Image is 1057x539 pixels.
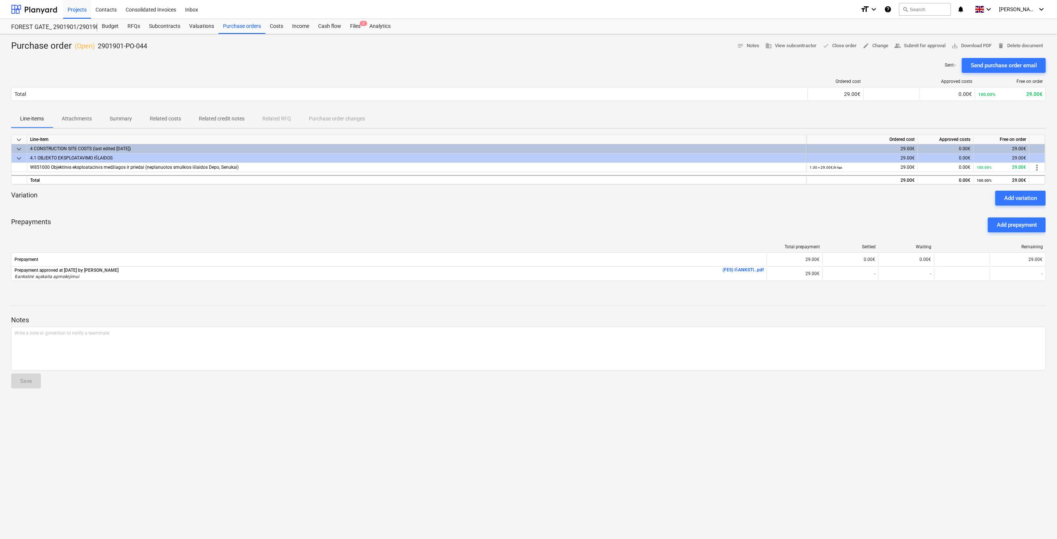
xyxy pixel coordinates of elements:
[977,154,1026,163] div: 29.00€
[878,267,934,280] div: -
[971,61,1037,70] div: Send purchase order email
[145,19,185,34] a: Subcontracts
[14,135,23,144] span: keyboard_arrow_down
[20,115,44,123] p: Line-items
[767,267,822,280] div: 29.00€
[185,19,219,34] a: Valuations
[995,191,1046,206] button: Add variation
[978,79,1043,84] div: Free on order
[737,42,759,50] span: Notes
[899,3,951,16] button: Search
[219,19,265,34] a: Purchase orders
[1037,5,1046,14] i: keyboard_arrow_down
[770,244,820,249] div: Total prepayment
[62,115,92,123] p: Attachments
[27,135,807,144] div: Line-item
[984,5,993,14] i: keyboard_arrow_down
[978,92,996,97] small: 100.00%
[860,40,891,52] button: Change
[922,79,972,84] div: Approved costs
[809,165,842,170] small: 1.00 × 29.00€ / k-tas
[98,42,147,51] p: 2901901-PO-044
[1032,163,1041,172] span: more_vert
[988,217,1046,232] button: Add prepayment
[14,267,119,274] p: Prepayment approved at [DATE] by [PERSON_NAME]
[921,176,970,185] div: 0.00€
[998,42,1043,50] span: Delete document
[951,42,958,49] span: save_alt
[1020,503,1057,539] iframe: Chat Widget
[977,178,992,183] small: 100.00%
[951,42,992,50] span: Download PDF
[977,144,1026,154] div: 29.00€
[360,21,367,26] span: 3
[11,191,38,206] p: Variation
[977,165,992,170] small: 100.00%
[822,267,878,280] div: -
[977,176,1026,185] div: 29.00€
[765,42,772,49] span: business
[978,91,1043,97] div: 29.00€
[30,154,803,162] div: 4.1 OBJEKTO EKSPLOATAVIMO IŠLAIDOS
[734,40,762,52] button: Notes
[822,42,829,49] span: done
[723,267,764,272] a: (FES) IŠANKSTI...pdf
[962,58,1046,73] button: Send purchase order email
[14,154,23,163] span: keyboard_arrow_down
[807,135,918,144] div: Ordered cost
[811,79,861,84] div: Ordered cost
[882,244,931,249] div: Waiting
[863,42,888,50] span: Change
[894,42,901,49] span: people_alt
[990,267,1045,280] div: -
[974,135,1029,144] div: Free on order
[820,40,860,52] button: Close order
[921,163,970,172] div: 0.00€
[811,91,860,97] div: 29.00€
[767,254,822,265] div: 29.00€
[863,42,869,49] span: edit
[265,19,288,34] a: Costs
[762,40,820,52] button: View subcontractor
[822,42,857,50] span: Close order
[1004,193,1037,203] div: Add variation
[902,6,908,12] span: search
[14,145,23,154] span: keyboard_arrow_down
[27,175,807,184] div: Total
[288,19,314,34] div: Income
[14,91,26,97] div: Total
[884,5,892,14] i: Knowledge base
[737,42,744,49] span: notes
[123,19,145,34] a: RFQs
[97,19,123,34] a: Budget
[921,144,970,154] div: 0.00€
[314,19,346,34] a: Cash flow
[809,176,915,185] div: 29.00€
[957,5,964,14] i: notifications
[860,5,869,14] i: format_size
[990,254,1045,265] div: 29.00€
[11,23,88,31] div: FOREST GATE_ 2901901/2901902/2901903
[30,165,239,170] span: W851000 Objektinės eksploatacinės medžiagos ir priedai (neplanuotos smulkios išlaidos Depo, Senukai)
[878,254,934,265] div: 0.00€
[199,115,245,123] p: Related credit notes
[993,244,1043,249] div: Remaining
[998,42,1004,49] span: delete
[869,5,878,14] i: keyboard_arrow_down
[110,115,132,123] p: Summary
[948,40,995,52] button: Download PDF
[14,257,764,262] span: Prepayment
[809,144,915,154] div: 29.00€
[365,19,395,34] a: Analytics
[997,220,1037,230] div: Add prepayment
[894,42,946,50] span: Submit for approval
[14,274,119,280] p: Išankstinė sąskaita apmokėjimui
[921,154,970,163] div: 0.00€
